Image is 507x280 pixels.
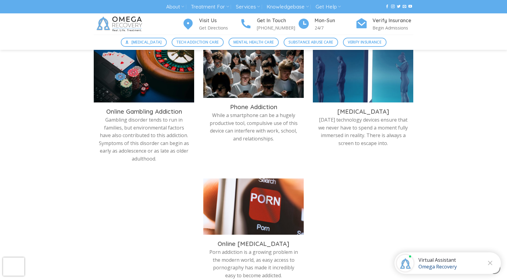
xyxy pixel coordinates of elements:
a: Follow on YouTube [408,5,412,9]
a: Substance Abuse Care [284,38,338,47]
a: Services [236,1,260,12]
h3: Online Gambling Addiction [98,108,190,116]
a: Verify Insurance [343,38,386,47]
a: Follow on Facebook [385,5,389,9]
a: Visit Us Get Directions [182,17,240,32]
h4: Get In Touch [257,17,298,25]
img: Omega Recovery [94,13,147,35]
a: Get In Touch [PHONE_NUMBER] [240,17,298,32]
h4: Mon-Sun [315,17,355,25]
p: Gambling disorder tends to run in families, but environmental factors have also contributed to th... [98,116,190,163]
span: Substance Abuse Care [288,39,333,45]
p: 24/7 [315,24,355,31]
h4: Visit Us [199,17,240,25]
a: Treatment For [191,1,229,12]
p: [DATE] technology devices ensure that we never have to spend a moment fully immersed in reality. ... [317,116,409,147]
a: Tech Addiction Care [172,38,224,47]
h3: Phone Addiction [208,103,299,111]
a: Get Help [316,1,341,12]
a: Send us an email [403,5,406,9]
p: [PHONE_NUMBER] [257,24,298,31]
span: [MEDICAL_DATA] [131,39,162,45]
h3: [MEDICAL_DATA] [317,108,409,116]
a: Verify Insurance Begin Admissions [355,17,413,32]
a: Mental Health Care [229,38,279,47]
h4: Verify Insurance [372,17,413,25]
a: Follow on Twitter [397,5,400,9]
p: Get Directions [199,24,240,31]
p: Begin Admissions [372,24,413,31]
a: About [166,1,184,12]
span: Tech Addiction Care [177,39,219,45]
p: While a smartphone can be a hugely productive tool, compulsive use of this device can interfere w... [208,112,299,143]
a: [MEDICAL_DATA] [121,38,167,47]
a: Follow on Instagram [391,5,395,9]
span: Verify Insurance [348,39,381,45]
h3: Online [MEDICAL_DATA] [208,240,299,248]
a: Knowledgebase [267,1,309,12]
p: Porn addiction is a growing problem in the modern world, as easy access to pornography has made i... [208,248,299,279]
img: phone-addiction-treatment [203,45,304,101]
span: Mental Health Care [233,39,274,45]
